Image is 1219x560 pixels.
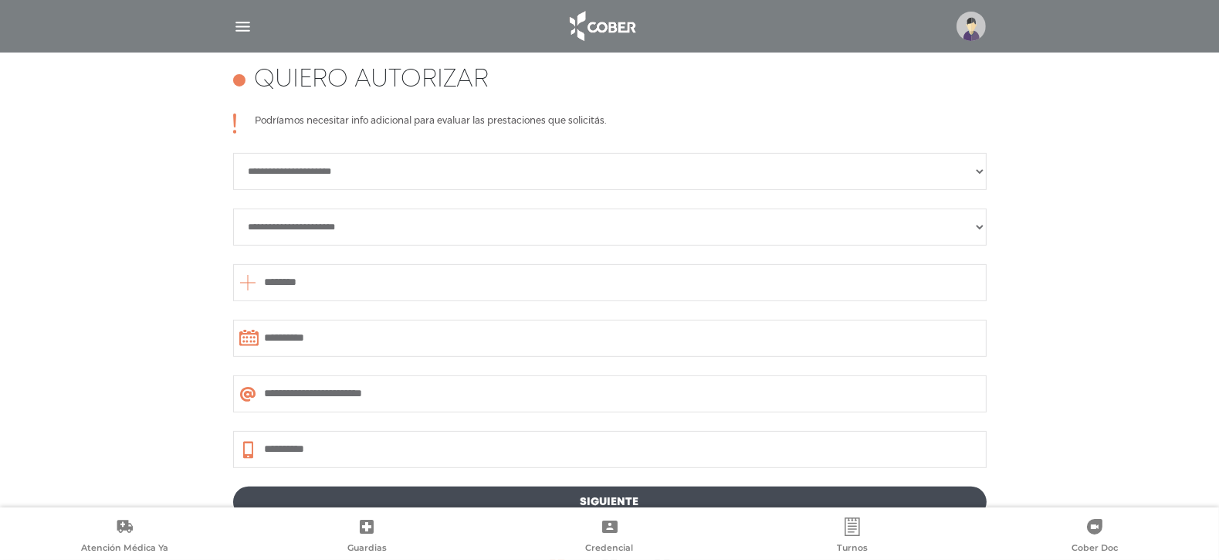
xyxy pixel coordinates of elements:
[3,518,245,557] a: Atención Médica Ya
[561,8,642,45] img: logo_cober_home-white.png
[255,66,489,95] h4: Quiero autorizar
[255,114,606,134] p: Podríamos necesitar info adicional para evaluar las prestaciones que solicitás.
[586,542,634,556] span: Credencial
[974,518,1216,557] a: Cober Doc
[233,487,987,518] a: Siguiente
[957,12,986,41] img: profile-placeholder.svg
[837,542,868,556] span: Turnos
[1072,542,1118,556] span: Cober Doc
[233,17,252,36] img: Cober_menu-lines-white.svg
[488,518,730,557] a: Credencial
[81,542,168,556] span: Atención Médica Ya
[347,542,387,556] span: Guardias
[245,518,488,557] a: Guardias
[731,518,974,557] a: Turnos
